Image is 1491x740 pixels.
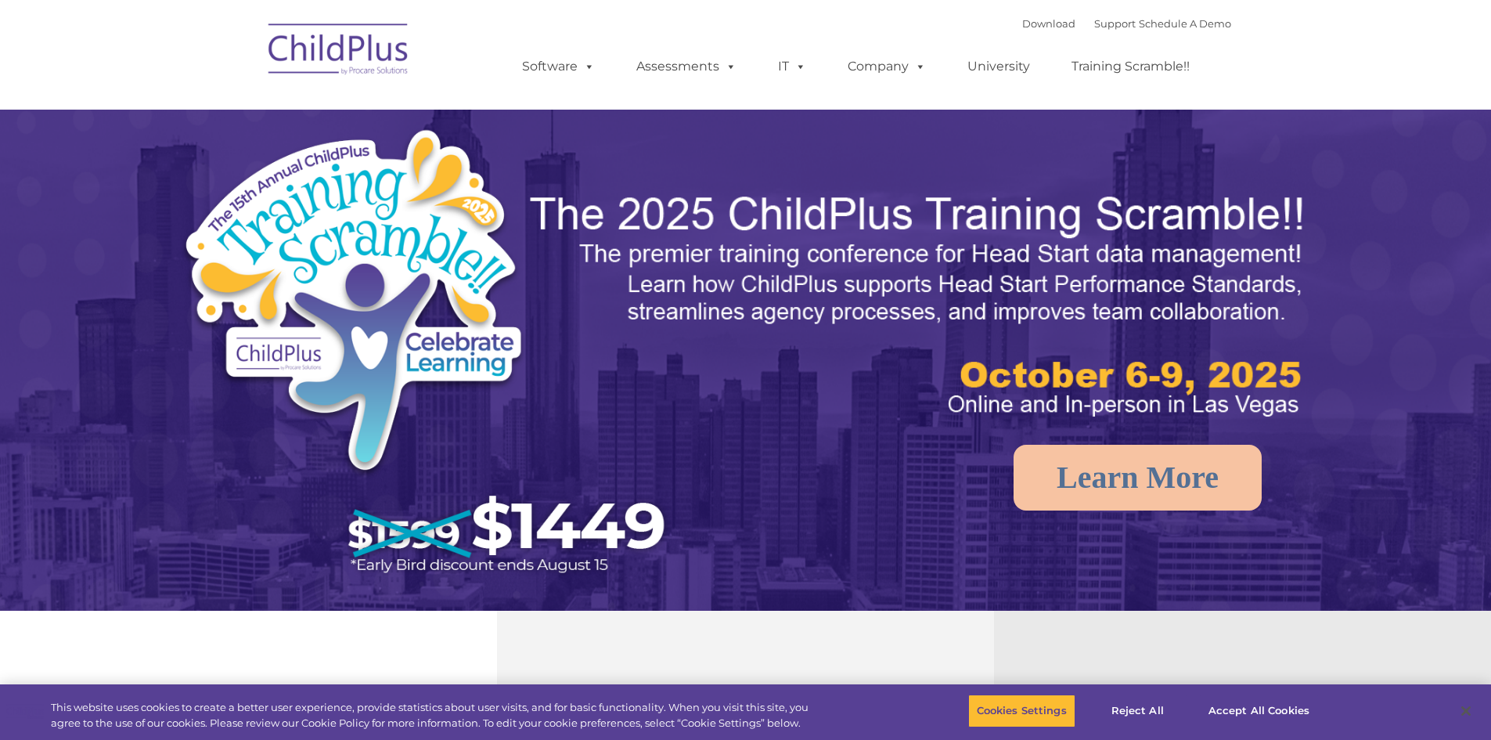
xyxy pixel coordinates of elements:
[621,51,752,82] a: Assessments
[1022,17,1075,30] a: Download
[261,13,417,91] img: ChildPlus by Procare Solutions
[1014,445,1262,511] a: Learn More
[968,695,1075,727] button: Cookies Settings
[506,51,610,82] a: Software
[762,51,822,82] a: IT
[218,168,284,179] span: Phone number
[1200,695,1318,727] button: Accept All Cookies
[952,51,1046,82] a: University
[832,51,942,82] a: Company
[1139,17,1231,30] a: Schedule A Demo
[51,700,820,731] div: This website uses cookies to create a better user experience, provide statistics about user visit...
[1449,694,1483,728] button: Close
[1089,695,1187,727] button: Reject All
[218,103,265,115] span: Last name
[1056,51,1205,82] a: Training Scramble!!
[1022,17,1231,30] font: |
[1094,17,1136,30] a: Support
